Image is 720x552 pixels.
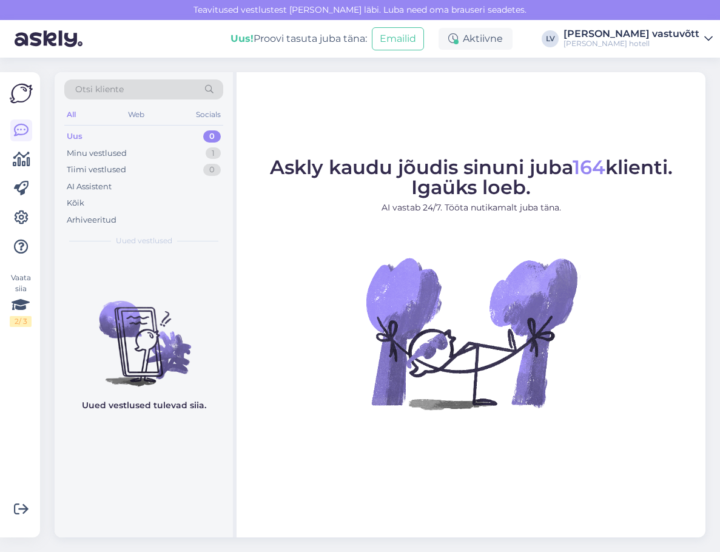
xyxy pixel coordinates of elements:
div: Aktiivne [439,28,513,50]
div: 0 [203,164,221,176]
button: Emailid [372,27,424,50]
div: Uus [67,130,82,143]
img: Askly Logo [10,82,33,105]
div: Kõik [67,197,84,209]
div: Vaata siia [10,272,32,327]
img: No chats [55,279,233,388]
div: 2 / 3 [10,316,32,327]
div: All [64,107,78,123]
a: [PERSON_NAME] vastuvõtt[PERSON_NAME] hotell [564,29,713,49]
div: [PERSON_NAME] hotell [564,39,699,49]
div: 1 [206,147,221,160]
span: Uued vestlused [116,235,172,246]
div: Socials [193,107,223,123]
span: Otsi kliente [75,83,124,96]
b: Uus! [230,33,254,44]
p: AI vastab 24/7. Tööta nutikamalt juba täna. [270,201,673,214]
span: 164 [573,155,605,179]
div: 0 [203,130,221,143]
div: Arhiveeritud [67,214,116,226]
span: Askly kaudu jõudis sinuni juba klienti. Igaüks loeb. [270,155,673,199]
div: Web [126,107,147,123]
div: AI Assistent [67,181,112,193]
div: LV [542,30,559,47]
img: No Chat active [362,224,580,442]
div: Proovi tasuta juba täna: [230,32,367,46]
div: Minu vestlused [67,147,127,160]
div: [PERSON_NAME] vastuvõtt [564,29,699,39]
div: Tiimi vestlused [67,164,126,176]
p: Uued vestlused tulevad siia. [82,399,206,412]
